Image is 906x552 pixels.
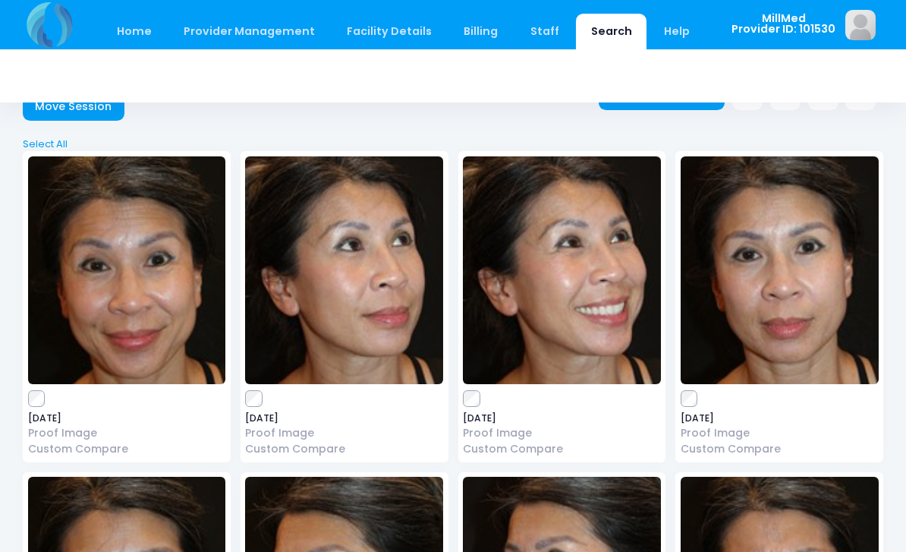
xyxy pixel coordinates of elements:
span: MillMed Provider ID: 101530 [731,13,835,35]
a: Proof Image [681,425,879,441]
a: Search [576,14,646,49]
span: [DATE] [681,414,879,423]
img: image [681,156,879,384]
a: Proof Image [245,425,443,441]
a: Proof Image [28,425,226,441]
a: Custom Compare [681,441,879,457]
a: Custom Compare [28,441,226,457]
a: Billing [449,14,513,49]
a: Proof Image [463,425,661,441]
img: image [28,156,226,384]
img: image [245,156,443,384]
span: [DATE] [245,414,443,423]
span: [DATE] [28,414,226,423]
a: Help [650,14,705,49]
a: Custom Compare [463,441,661,457]
a: Staff [515,14,574,49]
a: Move Session [23,90,124,121]
a: Select All [18,137,889,152]
a: Custom Compare [245,441,443,457]
a: Facility Details [332,14,447,49]
a: Provider Management [168,14,329,49]
span: [DATE] [463,414,661,423]
img: image [845,10,876,40]
img: image [463,156,661,384]
a: Home [102,14,166,49]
